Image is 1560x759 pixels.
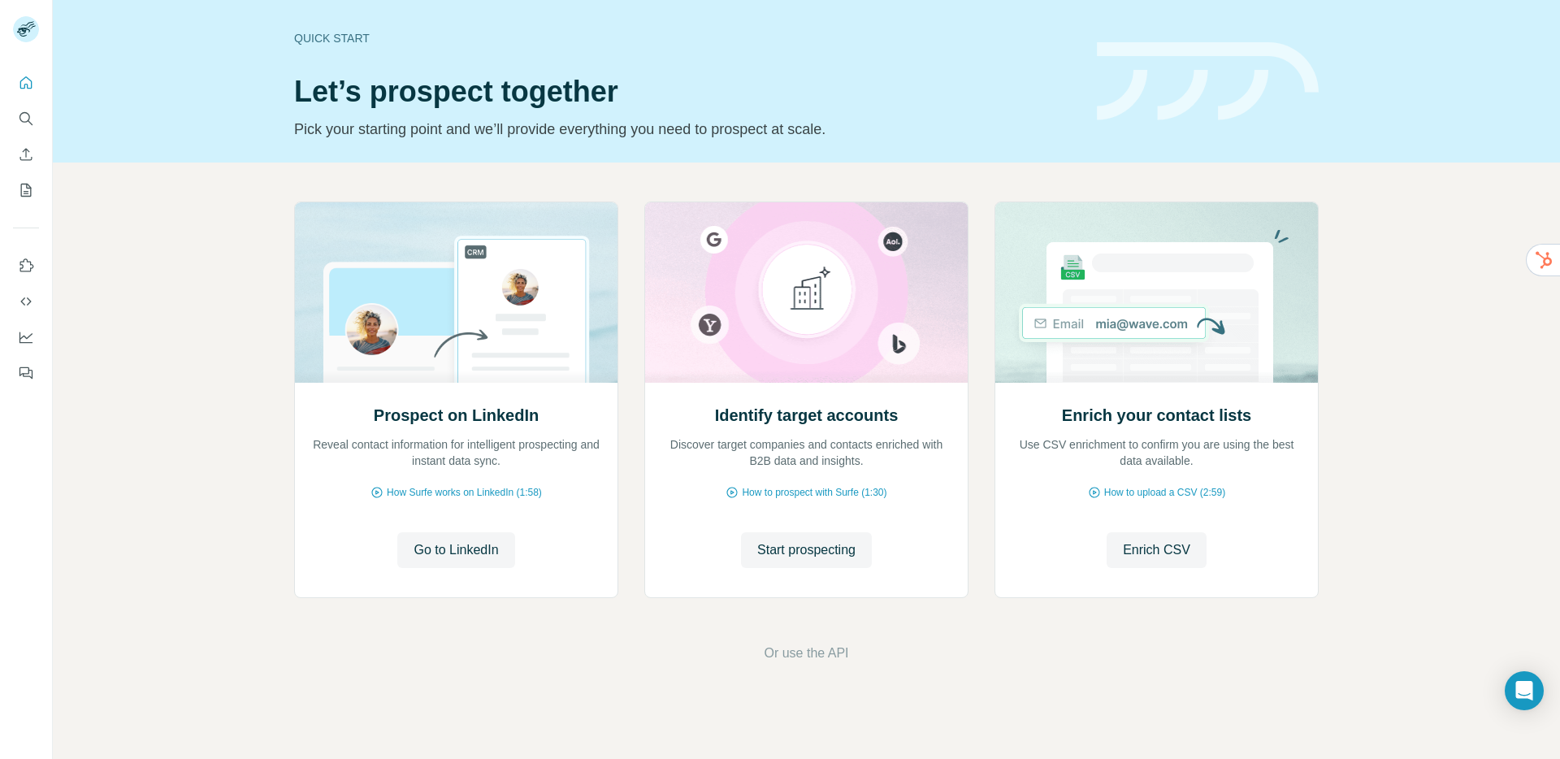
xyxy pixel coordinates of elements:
button: Dashboard [13,323,39,352]
span: How Surfe works on LinkedIn (1:58) [387,485,542,500]
img: Prospect on LinkedIn [294,202,618,383]
button: Or use the API [764,644,848,663]
img: Identify target accounts [644,202,968,383]
div: Quick start [294,30,1077,46]
img: Enrich your contact lists [994,202,1319,383]
p: Use CSV enrichment to confirm you are using the best data available. [1012,436,1302,469]
button: My lists [13,176,39,205]
button: Feedback [13,358,39,388]
button: Enrich CSV [1107,532,1207,568]
button: Search [13,104,39,133]
h1: Let’s prospect together [294,76,1077,108]
span: How to prospect with Surfe (1:30) [742,485,886,500]
p: Pick your starting point and we’ll provide everything you need to prospect at scale. [294,118,1077,141]
span: Enrich CSV [1123,540,1190,560]
button: Start prospecting [741,532,872,568]
button: Enrich CSV [13,140,39,169]
button: Use Surfe API [13,287,39,316]
button: Go to LinkedIn [397,532,514,568]
img: banner [1097,42,1319,121]
h2: Prospect on LinkedIn [374,404,539,427]
p: Reveal contact information for intelligent prospecting and instant data sync. [311,436,601,469]
h2: Enrich your contact lists [1062,404,1251,427]
button: Use Surfe on LinkedIn [13,251,39,280]
span: Start prospecting [757,540,856,560]
div: Open Intercom Messenger [1505,671,1544,710]
button: Quick start [13,68,39,98]
span: Go to LinkedIn [414,540,498,560]
p: Discover target companies and contacts enriched with B2B data and insights. [661,436,951,469]
span: How to upload a CSV (2:59) [1104,485,1225,500]
h2: Identify target accounts [715,404,899,427]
